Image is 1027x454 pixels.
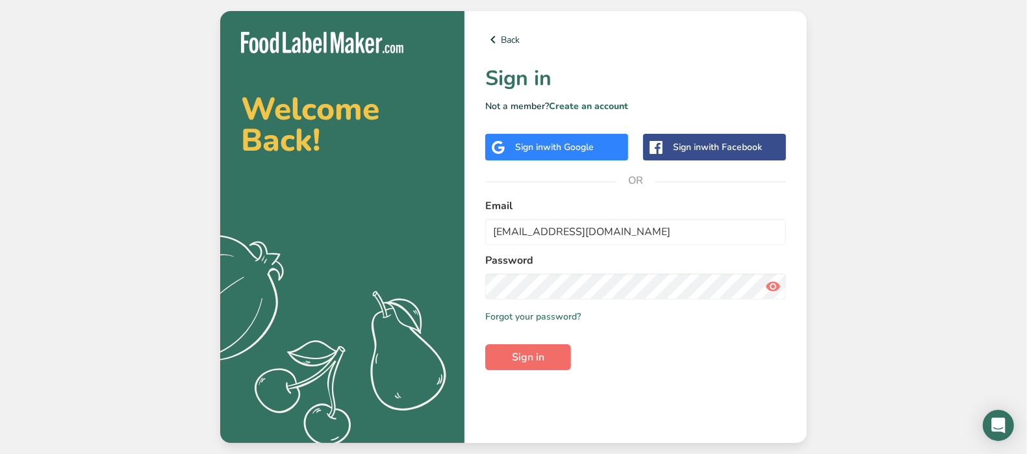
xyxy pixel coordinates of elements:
a: Back [485,32,786,47]
h2: Welcome Back! [241,94,444,156]
a: Forgot your password? [485,310,581,323]
label: Password [485,253,786,268]
span: with Google [543,141,594,153]
button: Sign in [485,344,571,370]
span: OR [616,161,655,200]
label: Email [485,198,786,214]
span: with Facebook [701,141,762,153]
span: Sign in [512,349,544,365]
input: Enter Your Email [485,219,786,245]
p: Not a member? [485,99,786,113]
div: Sign in [515,140,594,154]
img: Food Label Maker [241,32,403,53]
div: Sign in [673,140,762,154]
div: Open Intercom Messenger [983,410,1014,441]
a: Create an account [549,100,628,112]
h1: Sign in [485,63,786,94]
